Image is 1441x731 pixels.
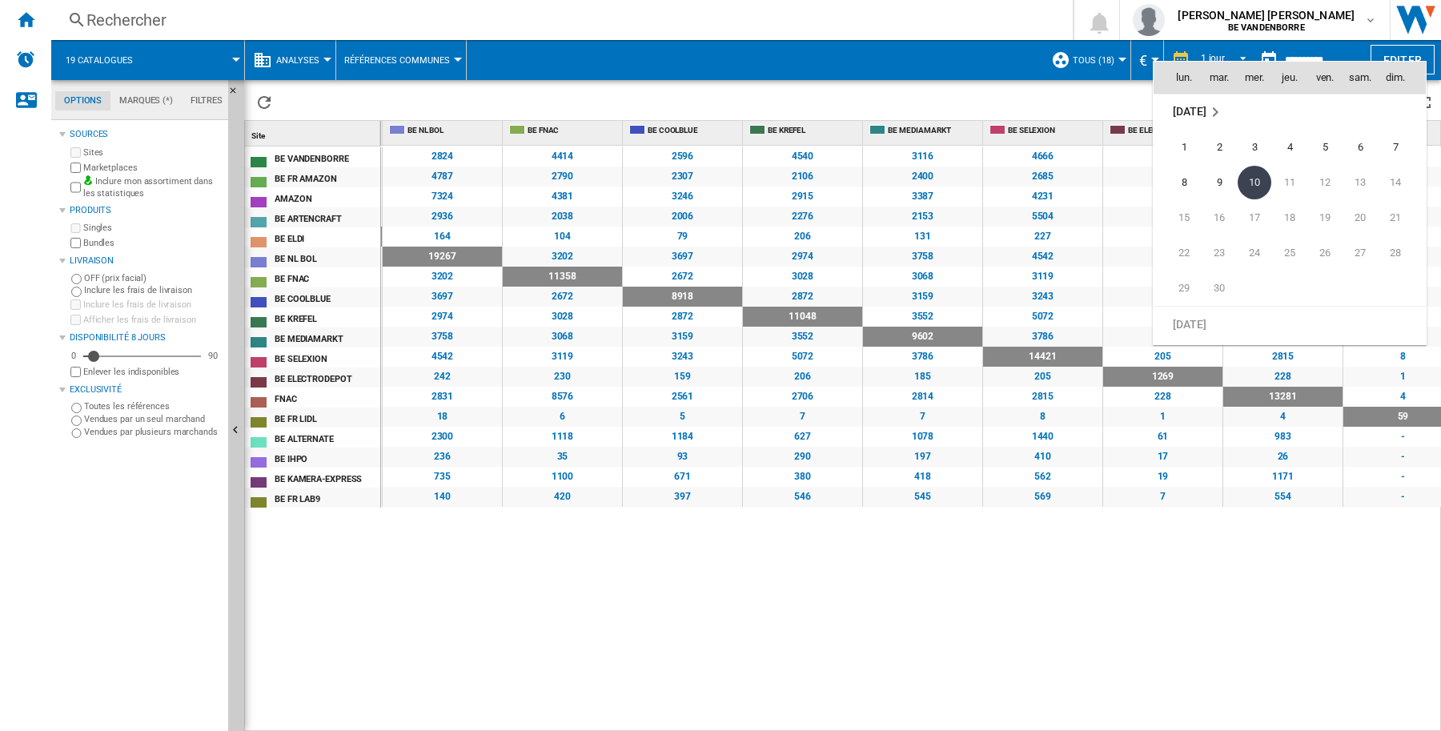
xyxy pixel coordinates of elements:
[1237,200,1272,235] td: Wednesday September 17 2025
[1378,62,1426,94] th: dim.
[1154,165,1426,200] tr: Week 2
[1307,235,1343,271] td: Friday September 26 2025
[1154,130,1202,165] td: Monday September 1 2025
[1343,62,1378,94] th: sam.
[1272,165,1307,200] td: Thursday September 11 2025
[1202,271,1237,307] td: Tuesday September 30 2025
[1378,130,1426,165] td: Sunday September 7 2025
[1272,200,1307,235] td: Thursday September 18 2025
[1168,131,1200,163] span: 1
[1343,165,1378,200] td: Saturday September 13 2025
[1154,271,1426,307] tr: Week 5
[1154,235,1426,271] tr: Week 4
[1237,62,1272,94] th: mer.
[1378,200,1426,235] td: Sunday September 21 2025
[1307,200,1343,235] td: Friday September 19 2025
[1378,165,1426,200] td: Sunday September 14 2025
[1203,167,1235,199] span: 9
[1344,131,1376,163] span: 6
[1168,167,1200,199] span: 8
[1343,130,1378,165] td: Saturday September 6 2025
[1272,130,1307,165] td: Thursday September 4 2025
[1173,105,1206,118] span: [DATE]
[1307,130,1343,165] td: Friday September 5 2025
[1154,62,1202,94] th: lun.
[1343,200,1378,235] td: Saturday September 20 2025
[1154,94,1426,131] td: September 2025
[1203,131,1235,163] span: 2
[1154,235,1202,271] td: Monday September 22 2025
[1202,235,1237,271] td: Tuesday September 23 2025
[1237,165,1272,200] td: Wednesday September 10 2025
[1309,131,1341,163] span: 5
[1154,165,1202,200] td: Monday September 8 2025
[1202,130,1237,165] td: Tuesday September 2 2025
[1202,62,1237,94] th: mar.
[1154,94,1426,131] tr: Week undefined
[1154,271,1202,307] td: Monday September 29 2025
[1343,235,1378,271] td: Saturday September 27 2025
[1237,130,1272,165] td: Wednesday September 3 2025
[1173,318,1206,331] span: [DATE]
[1272,235,1307,271] td: Thursday September 25 2025
[1378,235,1426,271] td: Sunday September 28 2025
[1237,235,1272,271] td: Wednesday September 24 2025
[1238,166,1271,199] span: 10
[1202,165,1237,200] td: Tuesday September 9 2025
[1238,131,1270,163] span: 3
[1154,130,1426,165] tr: Week 1
[1307,165,1343,200] td: Friday September 12 2025
[1154,200,1426,235] tr: Week 3
[1202,200,1237,235] td: Tuesday September 16 2025
[1274,131,1306,163] span: 4
[1272,62,1307,94] th: jeu.
[1154,62,1426,344] md-calendar: Calendar
[1154,200,1202,235] td: Monday September 15 2025
[1154,307,1426,343] tr: Week undefined
[1307,62,1343,94] th: ven.
[1379,131,1411,163] span: 7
